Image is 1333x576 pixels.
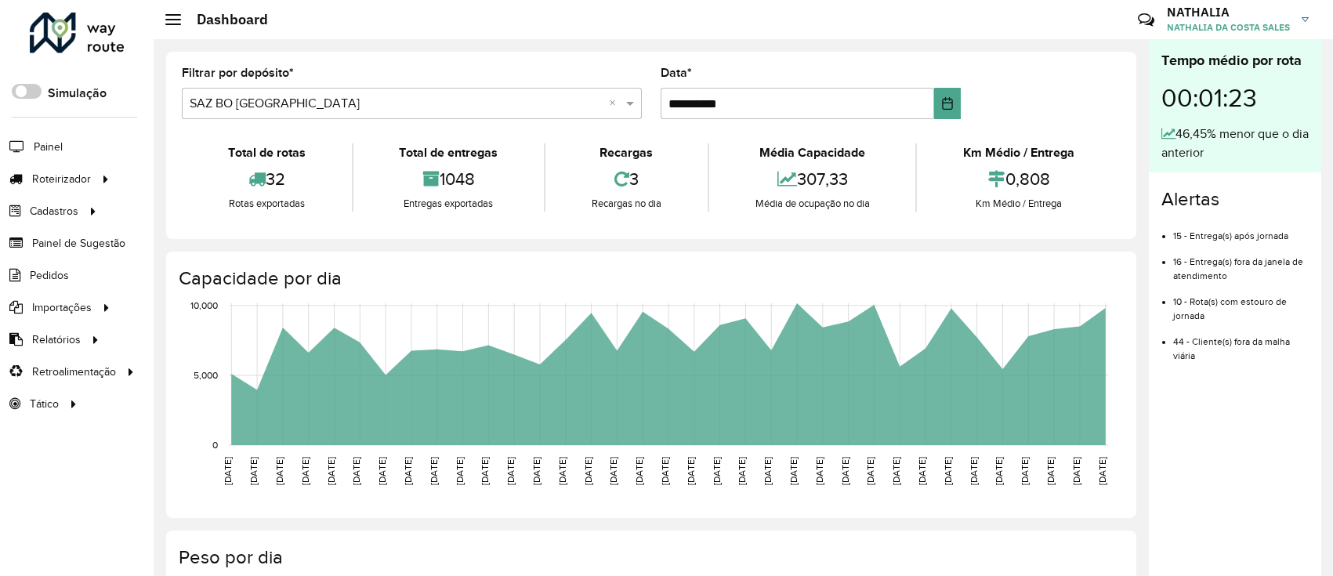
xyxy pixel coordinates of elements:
text: [DATE] [969,457,979,485]
span: Clear all [609,94,622,113]
text: [DATE] [223,457,233,485]
text: [DATE] [531,457,542,485]
text: [DATE] [480,457,490,485]
span: Importações [32,299,92,316]
button: Choose Date [934,88,961,119]
h3: NATHALIA [1167,5,1290,20]
text: [DATE] [429,457,439,485]
div: Km Médio / Entrega [921,196,1117,212]
text: [DATE] [300,457,310,485]
text: [DATE] [1071,457,1081,485]
text: [DATE] [917,457,927,485]
span: Cadastros [30,203,78,219]
text: [DATE] [891,457,901,485]
a: Contato Rápido [1129,3,1163,37]
text: [DATE] [377,457,387,485]
span: NATHALIA DA COSTA SALES [1167,20,1290,34]
h4: Capacidade por dia [179,267,1121,290]
text: [DATE] [583,457,593,485]
li: 16 - Entrega(s) fora da janela de atendimento [1173,243,1309,283]
span: Tático [30,396,59,412]
span: Pedidos [30,267,69,284]
label: Data [661,63,692,82]
text: [DATE] [865,457,875,485]
h2: Dashboard [181,11,268,28]
div: Média Capacidade [713,143,912,162]
div: Entregas exportadas [357,196,541,212]
div: Total de rotas [186,143,348,162]
span: Retroalimentação [32,364,116,380]
span: Relatórios [32,331,81,348]
span: Painel [34,139,63,155]
text: [DATE] [274,457,284,485]
div: 46,45% menor que o dia anterior [1161,125,1309,162]
text: 5,000 [194,370,218,380]
li: 15 - Entrega(s) após jornada [1173,217,1309,243]
text: [DATE] [351,457,361,485]
text: [DATE] [1045,457,1056,485]
text: 0 [212,440,218,450]
div: 32 [186,162,348,196]
text: [DATE] [840,457,850,485]
text: [DATE] [505,457,516,485]
text: [DATE] [455,457,465,485]
li: 44 - Cliente(s) fora da malha viária [1173,323,1309,363]
text: [DATE] [403,457,413,485]
text: [DATE] [712,457,722,485]
div: 00:01:23 [1161,71,1309,125]
div: 0,808 [921,162,1117,196]
div: Total de entregas [357,143,541,162]
text: [DATE] [762,457,773,485]
text: [DATE] [248,457,259,485]
text: [DATE] [994,457,1004,485]
label: Filtrar por depósito [182,63,294,82]
div: Recargas [549,143,704,162]
text: [DATE] [660,457,670,485]
div: Média de ocupação no dia [713,196,912,212]
div: Rotas exportadas [186,196,348,212]
text: [DATE] [557,457,567,485]
text: 10,000 [190,300,218,310]
div: 1048 [357,162,541,196]
label: Simulação [48,84,107,103]
div: Km Médio / Entrega [921,143,1117,162]
text: [DATE] [1020,457,1030,485]
div: Recargas no dia [549,196,704,212]
div: 307,33 [713,162,912,196]
text: [DATE] [686,457,696,485]
div: Tempo médio por rota [1161,50,1309,71]
li: 10 - Rota(s) com estouro de jornada [1173,283,1309,323]
text: [DATE] [608,457,618,485]
text: [DATE] [788,457,799,485]
text: [DATE] [326,457,336,485]
span: Painel de Sugestão [32,235,125,252]
h4: Peso por dia [179,546,1121,569]
h4: Alertas [1161,188,1309,211]
div: 3 [549,162,704,196]
text: [DATE] [634,457,644,485]
span: Roteirizador [32,171,91,187]
text: [DATE] [1097,457,1107,485]
text: [DATE] [943,457,953,485]
text: [DATE] [814,457,824,485]
text: [DATE] [737,457,747,485]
